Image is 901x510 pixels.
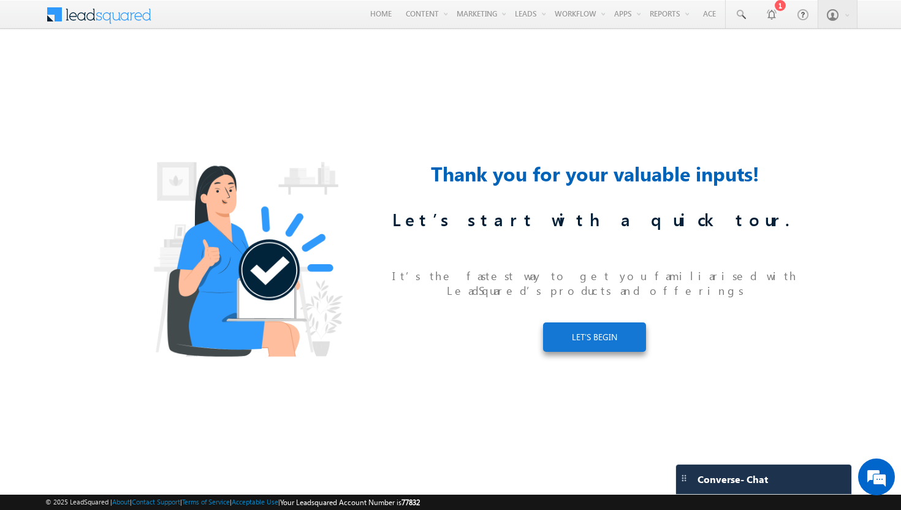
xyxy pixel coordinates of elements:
[543,322,646,352] a: LET’S BEGIN
[182,498,230,506] a: Terms of Service
[21,64,51,80] img: d_60004797649_company_0_60004797649
[132,498,180,506] a: Contact Support
[698,474,768,485] span: Converse - Chat
[679,473,689,483] img: carter-drag
[64,64,206,80] div: Chat with us now
[112,498,130,506] a: About
[134,144,357,367] img: Thank_You.png
[389,159,800,188] div: Thank you for your valuable inputs!
[389,249,800,318] div: It’s the fastest way to get you familiarised with LeadSquared’s products and offerings
[401,498,420,507] span: 77832
[389,208,800,234] div: Let’s start with a quick tour.
[201,6,230,36] div: Minimize live chat window
[45,497,420,508] span: © 2025 LeadSquared | | | | |
[280,498,420,507] span: Your Leadsquared Account Number is
[232,498,278,506] a: Acceptable Use
[167,378,222,394] em: Start Chat
[16,113,224,367] textarea: Type your message and hit 'Enter'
